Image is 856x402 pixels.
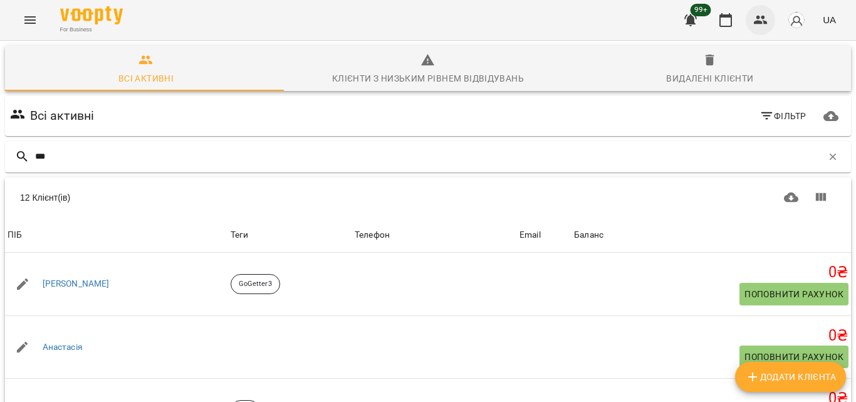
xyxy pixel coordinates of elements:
div: Баланс [574,228,603,243]
span: Поповнити рахунок [744,287,843,302]
h5: 0 ₴ [574,263,848,282]
span: UA [823,13,836,26]
div: Sort [519,228,541,243]
div: Sort [355,228,390,243]
div: Sort [574,228,603,243]
div: Видалені клієнти [666,71,753,86]
div: GoGetter3 [231,274,280,294]
button: Поповнити рахунок [739,283,848,305]
span: Додати клієнта [745,369,836,384]
div: Теги [231,228,350,243]
div: Sort [8,228,22,243]
button: Додати клієнта [735,362,846,392]
div: Table Toolbar [5,177,851,218]
span: ПІБ [8,228,226,243]
div: ПІБ [8,228,22,243]
a: [PERSON_NAME] [43,278,110,290]
button: Поповнити рахунок [739,346,848,368]
button: Показати колонки [806,182,836,213]
div: Телефон [355,228,390,243]
span: Телефон [355,228,514,243]
span: For Business [60,26,123,34]
div: Всі активні [118,71,174,86]
span: Email [519,228,569,243]
span: Баланс [574,228,848,243]
h5: 0 ₴ [574,326,848,346]
a: Анастасія [43,341,83,354]
span: 99+ [691,4,711,16]
button: Фільтр [754,105,812,127]
span: Фільтр [759,108,806,124]
div: 12 Клієнт(ів) [20,191,423,204]
button: Menu [15,5,45,35]
img: avatar_s.png [788,11,805,29]
div: Email [519,228,541,243]
h6: Всі активні [30,106,95,125]
button: Завантажити CSV [776,182,806,213]
div: Клієнти з низьким рівнем відвідувань [332,71,524,86]
button: UA [818,8,841,31]
span: Поповнити рахунок [744,349,843,364]
p: GoGetter3 [239,279,272,290]
img: Voopty Logo [60,6,123,24]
